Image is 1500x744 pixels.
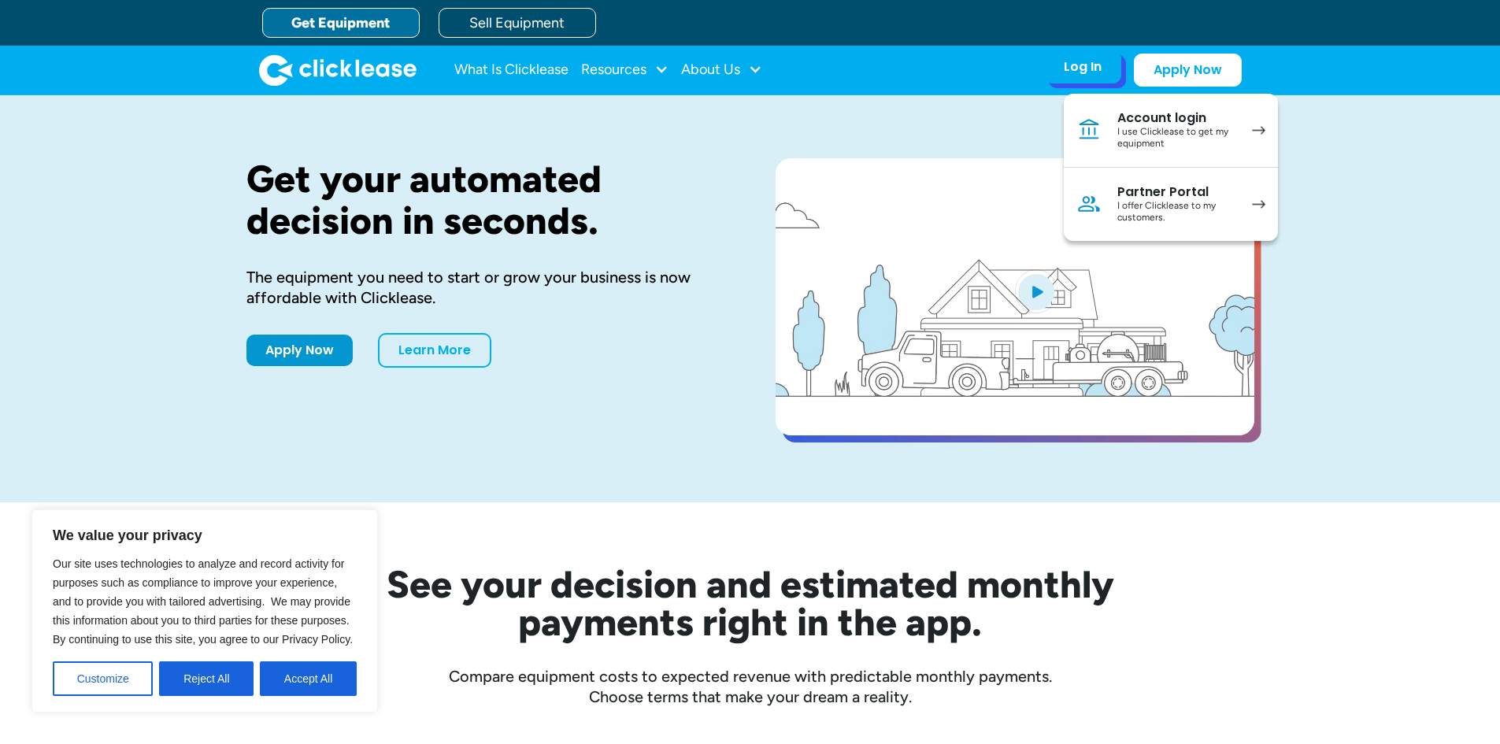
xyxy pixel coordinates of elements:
div: I offer Clicklease to my customers. [1117,200,1236,224]
a: Apply Now [246,335,353,366]
div: Account login [1117,110,1236,126]
button: Accept All [260,661,357,696]
img: arrow [1252,200,1265,209]
a: Get Equipment [262,8,420,38]
nav: Log In [1064,94,1278,241]
a: Learn More [378,333,491,368]
div: Log In [1064,59,1102,75]
div: I use Clicklease to get my equipment [1117,126,1236,150]
a: Account loginI use Clicklease to get my equipment [1064,94,1278,168]
h2: See your decision and estimated monthly payments right in the app. [309,565,1191,641]
a: Partner PortalI offer Clicklease to my customers. [1064,168,1278,241]
h1: Get your automated decision in seconds. [246,158,725,242]
p: We value your privacy [53,526,357,545]
div: The equipment you need to start or grow your business is now affordable with Clicklease. [246,267,725,308]
span: Our site uses technologies to analyze and record activity for purposes such as compliance to impr... [53,557,353,646]
div: Partner Portal [1117,184,1236,200]
button: Customize [53,661,153,696]
a: What Is Clicklease [454,54,569,86]
div: We value your privacy [31,509,378,713]
a: home [259,54,417,86]
button: Reject All [159,661,254,696]
a: Sell Equipment [439,8,596,38]
div: Compare equipment costs to expected revenue with predictable monthly payments. Choose terms that ... [246,666,1254,707]
div: About Us [681,54,762,86]
div: Resources [581,54,669,86]
a: open lightbox [776,158,1254,435]
a: Apply Now [1134,54,1242,87]
img: Person icon [1076,191,1102,217]
img: Blue play button logo on a light blue circular background [1015,269,1057,313]
img: Clicklease logo [259,54,417,86]
img: arrow [1252,126,1265,135]
img: Bank icon [1076,117,1102,143]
